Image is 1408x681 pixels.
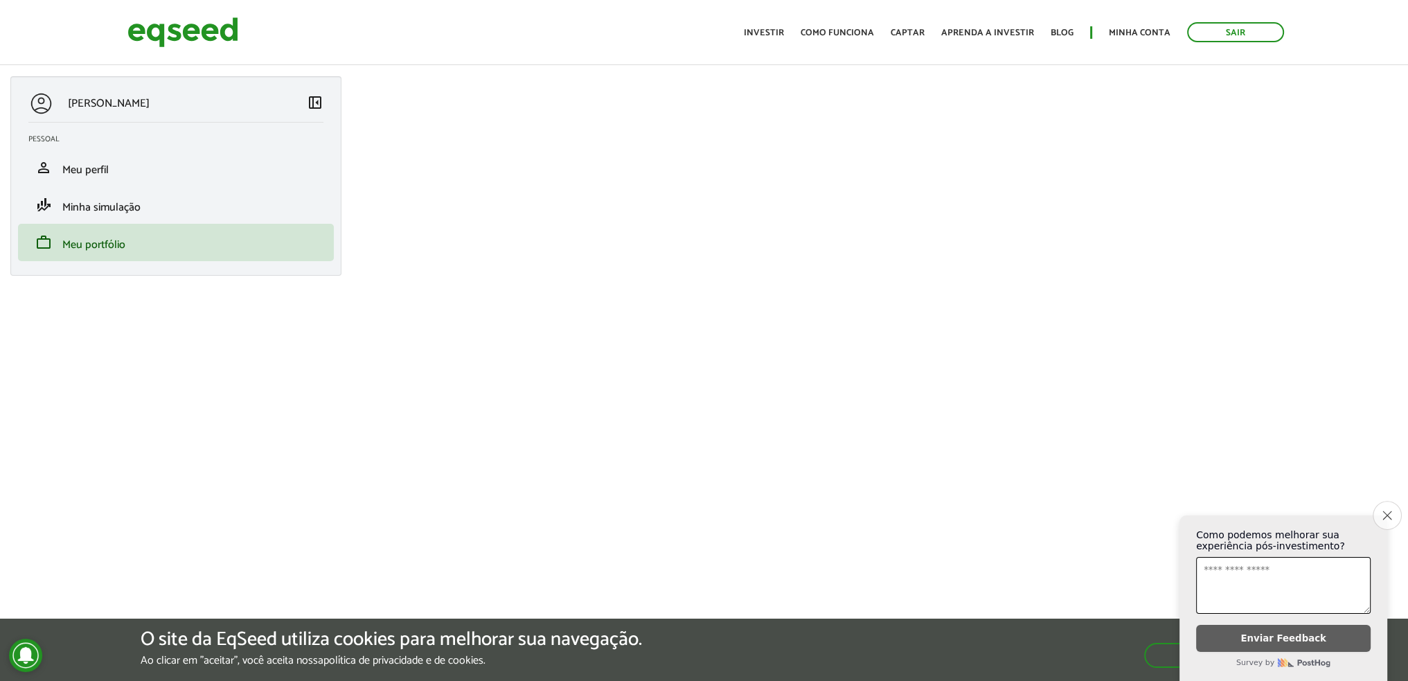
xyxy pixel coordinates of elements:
[1051,28,1073,37] a: Blog
[801,28,874,37] a: Como funciona
[28,135,334,143] h2: Pessoal
[1109,28,1170,37] a: Minha conta
[18,186,334,224] li: Minha simulação
[28,197,323,213] a: finance_modeMinha simulação
[941,28,1034,37] a: Aprenda a investir
[35,159,52,176] span: person
[127,14,238,51] img: EqSeed
[1187,22,1284,42] a: Sair
[1144,643,1267,668] button: Aceitar
[62,198,141,217] span: Minha simulação
[28,159,323,176] a: personMeu perfil
[744,28,784,37] a: Investir
[62,161,109,179] span: Meu perfil
[307,94,323,114] a: Colapsar menu
[28,234,323,251] a: workMeu portfólio
[18,149,334,186] li: Meu perfil
[62,236,125,254] span: Meu portfólio
[891,28,925,37] a: Captar
[35,234,52,251] span: work
[35,197,52,213] span: finance_mode
[18,224,334,261] li: Meu portfólio
[141,654,642,667] p: Ao clicar em "aceitar", você aceita nossa .
[141,629,642,651] h5: O site da EqSeed utiliza cookies para melhorar sua navegação.
[68,97,150,110] p: [PERSON_NAME]
[307,94,323,111] span: left_panel_close
[323,655,483,666] a: política de privacidade e de cookies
